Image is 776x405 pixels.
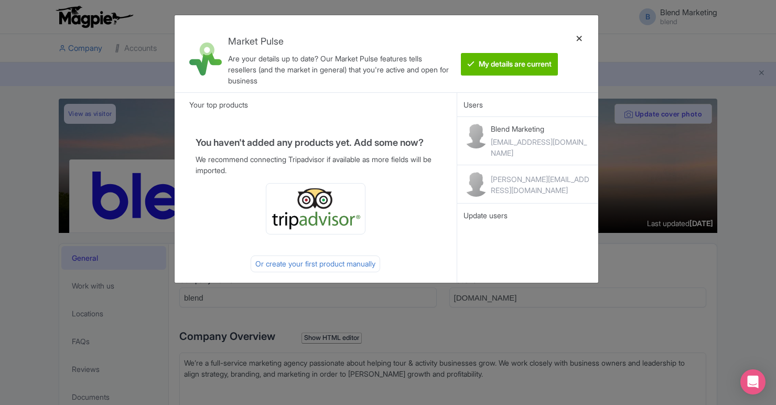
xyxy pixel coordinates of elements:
[196,137,436,148] h4: You haven't added any products yet. Add some now?
[464,210,592,221] div: Update users
[189,42,222,76] img: market_pulse-1-0a5220b3d29e4a0de46fb7534bebe030.svg
[464,172,489,197] img: contact-b11cc6e953956a0c50a2f97983291f06.png
[175,92,457,116] div: Your top products
[491,136,592,158] div: [EMAIL_ADDRESS][DOMAIN_NAME]
[740,369,766,395] div: Open Intercom Messenger
[457,92,599,116] div: Users
[491,123,592,134] p: Blend Marketing
[228,36,452,47] h4: Market Pulse
[228,53,452,86] div: Are your details up to date? Our Market Pulse features tells resellers (and the market in general...
[491,174,592,196] div: [PERSON_NAME][EMAIL_ADDRESS][DOMAIN_NAME]
[196,154,436,176] p: We recommend connecting Tripadvisor if available as more fields will be imported.
[461,53,558,76] btn: My details are current
[464,123,489,148] img: contact-b11cc6e953956a0c50a2f97983291f06.png
[251,255,380,272] div: Or create your first product manually
[271,188,361,230] img: ta_logo-885a1c64328048f2535e39284ba9d771.png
